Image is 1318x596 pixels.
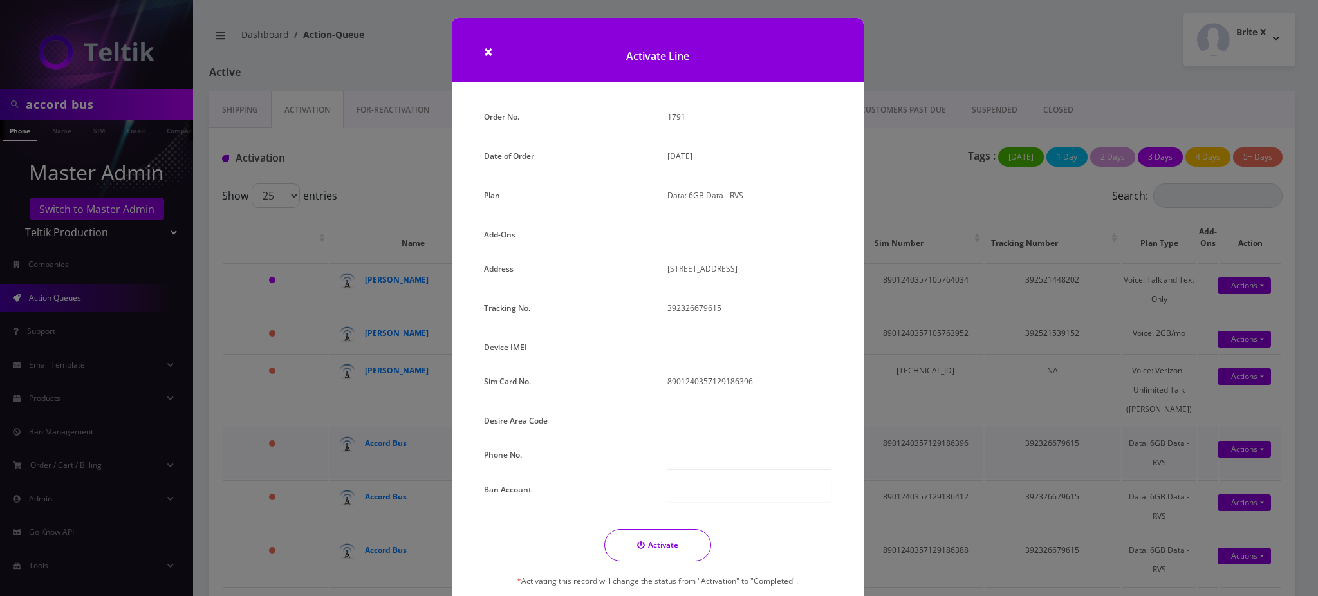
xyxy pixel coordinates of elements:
label: Address [484,259,514,278]
label: Plan [484,186,500,205]
label: Sim Card No. [484,372,531,391]
p: Data: 6GB Data - RVS [667,186,831,205]
label: Add-Ons [484,225,515,244]
button: Activate [604,529,711,561]
label: Date of Order [484,147,534,165]
p: 392326679615 [667,299,831,317]
p: [STREET_ADDRESS] [667,259,831,278]
span: × [484,41,493,62]
label: Desire Area Code [484,411,548,430]
label: Ban Account [484,480,532,499]
button: Close [484,44,493,59]
label: Device IMEI [484,338,527,357]
p: 1791 [667,107,831,126]
label: Tracking No. [484,299,530,317]
label: Phone No. [484,445,522,464]
p: Activating this record will change the status from "Activation" to "Completed". [484,572,831,590]
h1: Activate Line [452,18,864,82]
label: Order No. [484,107,519,126]
p: [DATE] [667,147,831,165]
p: 8901240357129186396 [667,372,831,391]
